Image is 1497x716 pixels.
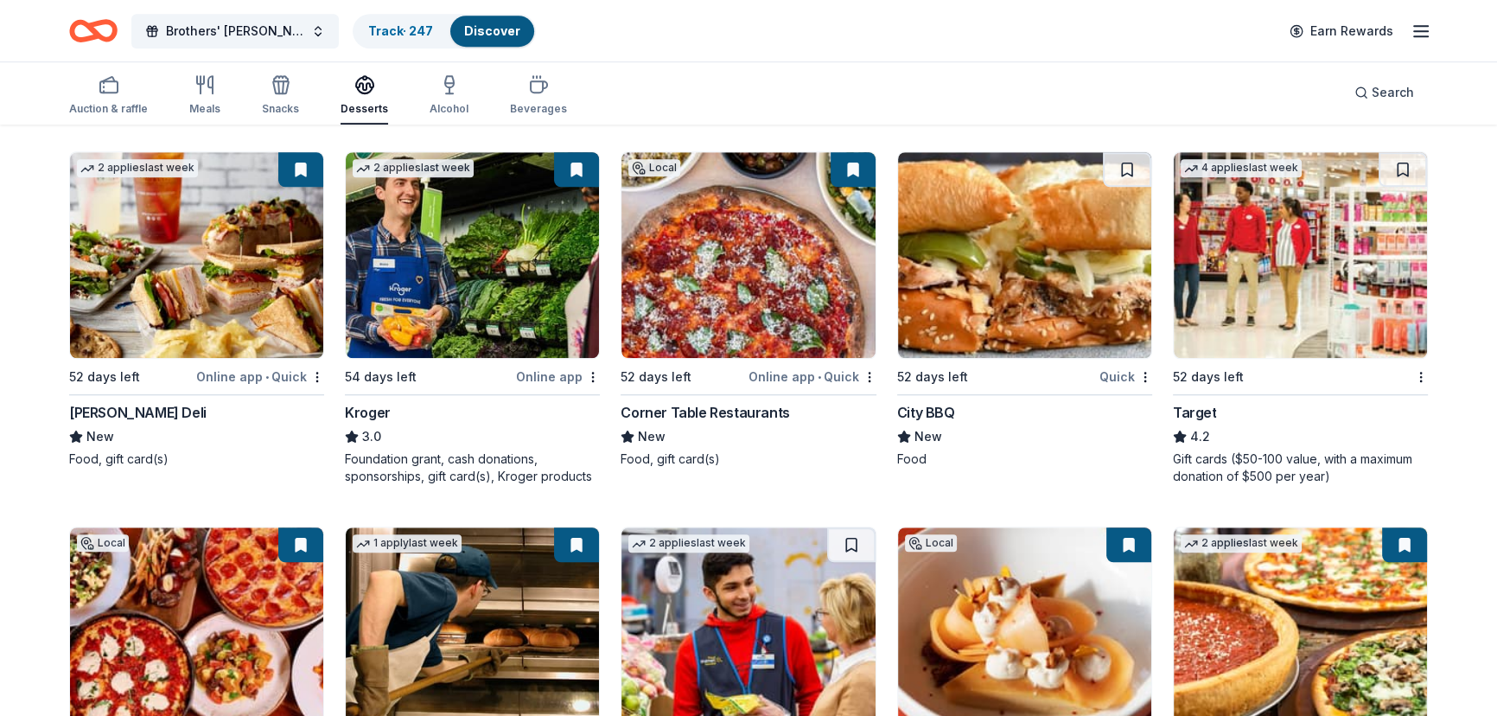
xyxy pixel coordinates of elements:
span: • [818,370,821,384]
a: Track· 247 [368,23,433,38]
div: Snacks [262,102,299,116]
div: Foundation grant, cash donations, sponsorships, gift card(s), Kroger products [345,451,600,485]
div: Auction & raffle [69,102,148,116]
div: 2 applies last week [1181,534,1302,553]
div: Alcohol [430,102,468,116]
div: Corner Table Restaurants [621,402,789,423]
div: 2 applies last week [77,159,198,177]
button: Beverages [510,67,567,125]
button: Desserts [341,67,388,125]
a: Image for McAlister's Deli2 applieslast week52 days leftOnline app•Quick[PERSON_NAME] DeliNewFood... [69,151,324,468]
div: 54 days left [345,367,417,387]
div: Online app [516,366,600,387]
span: 3.0 [362,426,381,447]
span: New [638,426,666,447]
div: Food, gift card(s) [69,451,324,468]
img: Image for Target [1174,152,1427,358]
div: Kroger [345,402,391,423]
a: Earn Rewards [1279,16,1404,47]
button: Search [1341,75,1428,110]
div: 2 applies last week [628,534,749,553]
span: Brothers' [PERSON_NAME] Mistletoe & Mezze Fundraiser [166,21,304,42]
a: Image for Kroger2 applieslast week54 days leftOnline appKroger3.0Foundation grant, cash donations... [345,151,600,485]
div: 52 days left [621,367,691,387]
a: Home [69,10,118,51]
img: Image for McAlister's Deli [70,152,323,358]
img: Image for City BBQ [898,152,1151,358]
img: Image for Corner Table Restaurants [621,152,875,358]
div: 2 applies last week [353,159,474,177]
a: Discover [464,23,520,38]
a: Image for Target4 applieslast week52 days leftTarget4.2Gift cards ($50-100 value, with a maximum ... [1173,151,1428,485]
div: Target [1173,402,1217,423]
div: 4 applies last week [1181,159,1302,177]
span: 4.2 [1190,426,1210,447]
div: Online app Quick [196,366,324,387]
button: Meals [189,67,220,125]
span: • [265,370,269,384]
div: Beverages [510,102,567,116]
button: Auction & raffle [69,67,148,125]
div: Online app Quick [748,366,876,387]
div: 52 days left [1173,367,1244,387]
div: Food, gift card(s) [621,451,876,468]
div: Meals [189,102,220,116]
div: Food [897,451,1152,468]
button: Track· 247Discover [353,14,536,48]
div: [PERSON_NAME] Deli [69,402,207,423]
button: Alcohol [430,67,468,125]
div: 52 days left [897,367,968,387]
div: 1 apply last week [353,534,462,553]
span: New [914,426,942,447]
div: Local [628,159,680,176]
div: Local [905,534,957,552]
span: Search [1372,82,1414,103]
a: Image for Corner Table RestaurantsLocal52 days leftOnline app•QuickCorner Table RestaurantsNewFoo... [621,151,876,468]
button: Snacks [262,67,299,125]
div: Desserts [341,102,388,116]
div: Gift cards ($50-100 value, with a maximum donation of $500 per year) [1173,451,1428,485]
img: Image for Kroger [346,152,599,358]
div: Local [77,534,129,552]
span: New [86,426,114,447]
a: Image for City BBQ52 days leftQuickCity BBQNewFood [897,151,1152,468]
div: 52 days left [69,367,140,387]
button: Brothers' [PERSON_NAME] Mistletoe & Mezze Fundraiser [131,14,339,48]
div: Quick [1099,366,1152,387]
div: City BBQ [897,402,955,423]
